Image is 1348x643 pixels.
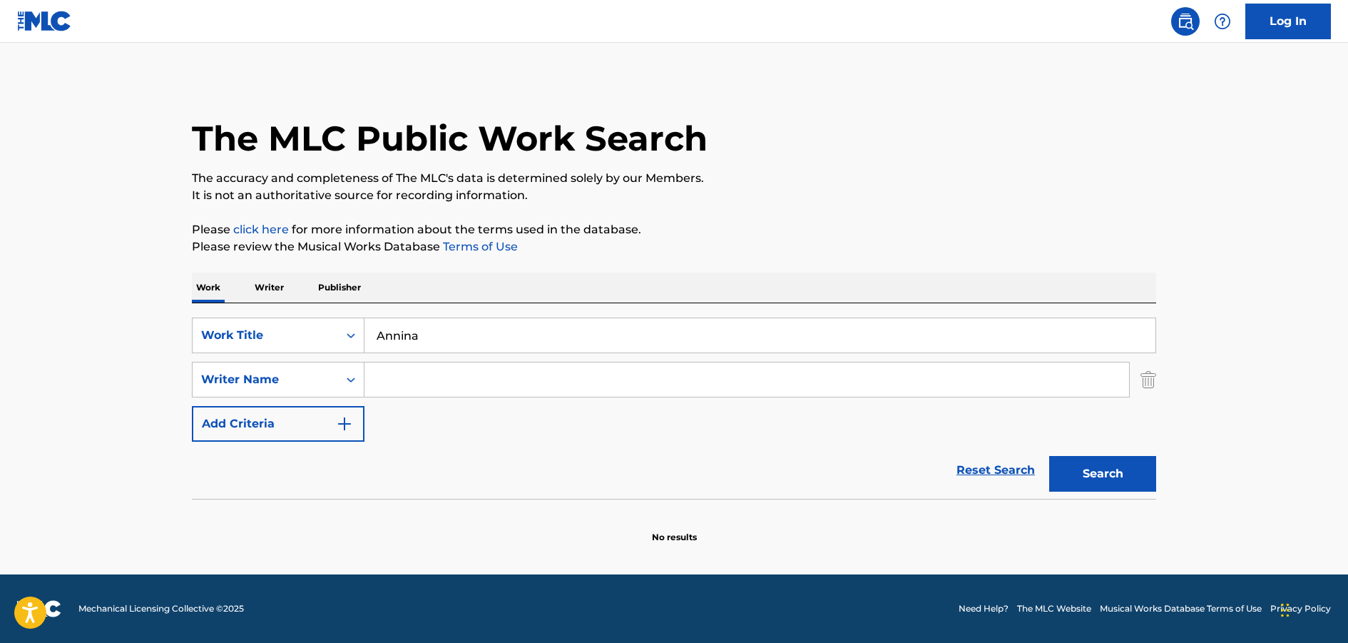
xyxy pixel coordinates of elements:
button: Add Criteria [192,406,364,442]
div: Help [1208,7,1237,36]
p: The accuracy and completeness of The MLC's data is determined solely by our Members. [192,170,1156,187]
a: Reset Search [949,455,1042,486]
form: Search Form [192,318,1156,499]
a: Musical Works Database Terms of Use [1100,602,1262,615]
img: help [1214,13,1231,30]
span: Mechanical Licensing Collective © 2025 [78,602,244,615]
a: Privacy Policy [1270,602,1331,615]
p: Work [192,273,225,303]
p: Writer [250,273,288,303]
img: search [1177,13,1194,30]
iframe: Chat Widget [1277,574,1348,643]
div: Work Title [201,327,330,344]
p: It is not an authoritative source for recording information. [192,187,1156,204]
p: Please review the Musical Works Database [192,238,1156,255]
img: MLC Logo [17,11,72,31]
a: Terms of Use [440,240,518,253]
img: 9d2ae6d4665cec9f34b9.svg [336,415,353,432]
p: Publisher [314,273,365,303]
a: Need Help? [959,602,1009,615]
div: Writer Name [201,371,330,388]
div: Drag [1281,589,1290,632]
a: click here [233,223,289,236]
img: Delete Criterion [1140,362,1156,398]
a: Public Search [1171,7,1200,36]
p: No results [652,514,697,544]
img: logo [17,600,61,617]
p: Please for more information about the terms used in the database. [192,221,1156,238]
a: The MLC Website [1017,602,1091,615]
button: Search [1049,456,1156,492]
h1: The MLC Public Work Search [192,117,708,160]
a: Log In [1245,4,1331,39]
